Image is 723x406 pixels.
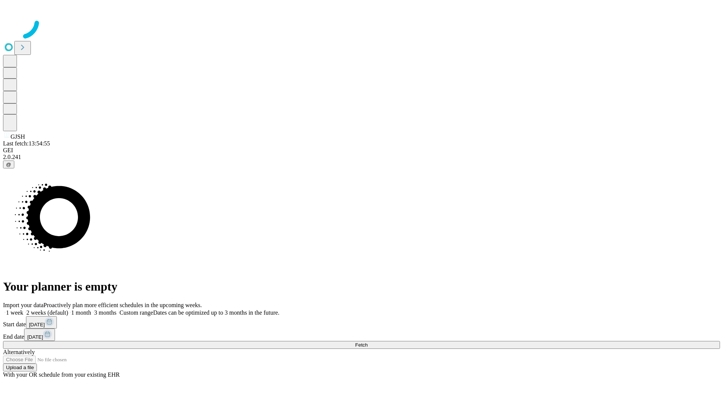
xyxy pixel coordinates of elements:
[6,162,11,167] span: @
[3,280,720,294] h1: Your planner is empty
[3,364,37,371] button: Upload a file
[153,309,279,316] span: Dates can be optimized up to 3 months in the future.
[94,309,116,316] span: 3 months
[3,140,50,147] span: Last fetch: 13:54:55
[44,302,202,308] span: Proactively plan more efficient schedules in the upcoming weeks.
[24,329,55,341] button: [DATE]
[71,309,91,316] span: 1 month
[26,316,57,329] button: [DATE]
[3,147,720,154] div: GEI
[119,309,153,316] span: Custom range
[3,371,120,378] span: With your OR schedule from your existing EHR
[3,329,720,341] div: End date
[3,161,14,168] button: @
[26,309,68,316] span: 2 weeks (default)
[6,309,23,316] span: 1 week
[3,349,35,355] span: Alternatively
[3,341,720,349] button: Fetch
[29,322,45,327] span: [DATE]
[3,154,720,161] div: 2.0.241
[11,133,25,140] span: GJSH
[3,302,44,308] span: Import your data
[3,316,720,329] div: Start date
[27,334,43,340] span: [DATE]
[355,342,368,348] span: Fetch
